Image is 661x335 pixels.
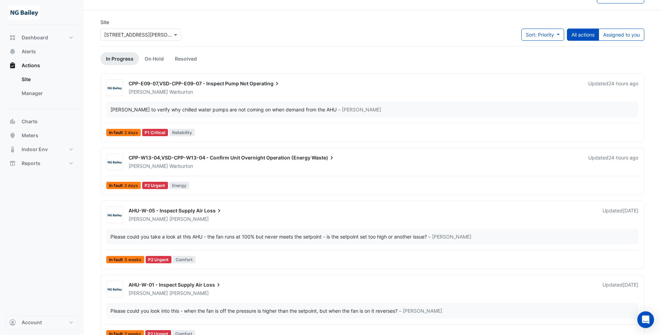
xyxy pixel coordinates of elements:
[22,132,38,139] span: Meters
[623,282,638,288] span: Fri 05-Sep-2025 10:03 BST
[22,118,38,125] span: Charts
[142,182,168,189] div: P2 Urgent
[169,129,195,136] span: Reliability
[399,307,442,314] span: – [PERSON_NAME]
[110,106,337,113] div: [PERSON_NAME] to verify why chilled water pumps are not coming on when demand from the AHU
[6,115,78,128] button: Charts
[107,212,123,219] img: NG Bailey
[9,132,16,139] app-icon: Meters
[169,88,193,95] span: Warburton
[142,129,168,136] div: P1 Critical
[623,208,638,213] span: Fri 05-Sep-2025 10:07 BST
[129,155,310,161] span: CPP-W13-04,VSD-CPP-W13-04 - Confirm Unit Overnight Operation (Energy
[6,31,78,45] button: Dashboard
[338,106,381,113] span: – [PERSON_NAME]
[129,89,168,95] span: [PERSON_NAME]
[6,315,78,329] button: Account
[9,160,16,167] app-icon: Reports
[22,34,48,41] span: Dashboard
[129,208,203,213] span: AHU-W-05 - Inspect Supply Air
[124,258,141,262] span: 3 weeks
[6,45,78,59] button: Alerts
[602,207,638,223] div: Updated
[22,319,42,326] span: Account
[110,233,427,240] div: Please could you take a look at this AHU - the fan runs at 100% but never meets the setpoint - is...
[602,281,638,297] div: Updated
[124,184,138,188] span: 2 days
[169,290,209,297] span: [PERSON_NAME]
[129,282,202,288] span: AHU-W-01 - Inspect Supply Air
[169,182,189,189] span: Energy
[9,62,16,69] app-icon: Actions
[6,59,78,72] button: Actions
[22,146,48,153] span: Indoor Env
[249,80,280,87] span: Operating
[6,156,78,170] button: Reports
[146,256,172,263] div: P2 Urgent
[169,216,209,223] span: [PERSON_NAME]
[526,32,554,38] span: Sort: Priority
[106,256,144,263] span: In fault
[129,216,168,222] span: [PERSON_NAME]
[312,154,335,161] span: Waste)
[9,34,16,41] app-icon: Dashboard
[22,160,40,167] span: Reports
[169,52,202,65] a: Resolved
[6,142,78,156] button: Indoor Env
[637,311,654,328] div: Open Intercom Messenger
[203,281,222,288] span: Loss
[8,6,40,20] img: Company Logo
[428,233,471,240] span: – [PERSON_NAME]
[129,163,168,169] span: [PERSON_NAME]
[6,128,78,142] button: Meters
[6,72,78,103] div: Actions
[608,155,638,161] span: Wed 10-Sep-2025 10:40 BST
[22,48,36,55] span: Alerts
[9,48,16,55] app-icon: Alerts
[521,29,564,41] button: Sort: Priority
[129,80,248,86] span: CPP-E09-07,VSD-CPP-E09-07 - Inspect Pump Not
[567,29,599,41] button: All actions
[9,118,16,125] app-icon: Charts
[106,182,141,189] span: In fault
[100,52,139,65] a: In Progress
[107,286,123,293] img: NG Bailey
[16,72,78,86] a: Site
[110,307,398,314] div: Please could you look into this - when the fan is off the pressure is higher than the setpoint, b...
[139,52,169,65] a: On Hold
[599,29,644,41] button: Assigned to you
[588,154,638,170] div: Updated
[204,207,223,214] span: Loss
[588,80,638,95] div: Updated
[124,131,138,135] span: 2 days
[173,256,195,263] span: Comfort
[107,159,123,166] img: NG Bailey
[16,86,78,100] a: Manager
[608,80,638,86] span: Wed 10-Sep-2025 10:36 BST
[106,129,141,136] span: In fault
[107,85,123,92] img: NG Bailey
[129,290,168,296] span: [PERSON_NAME]
[9,146,16,153] app-icon: Indoor Env
[22,62,40,69] span: Actions
[100,18,109,26] label: Site
[169,163,193,170] span: Warburton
